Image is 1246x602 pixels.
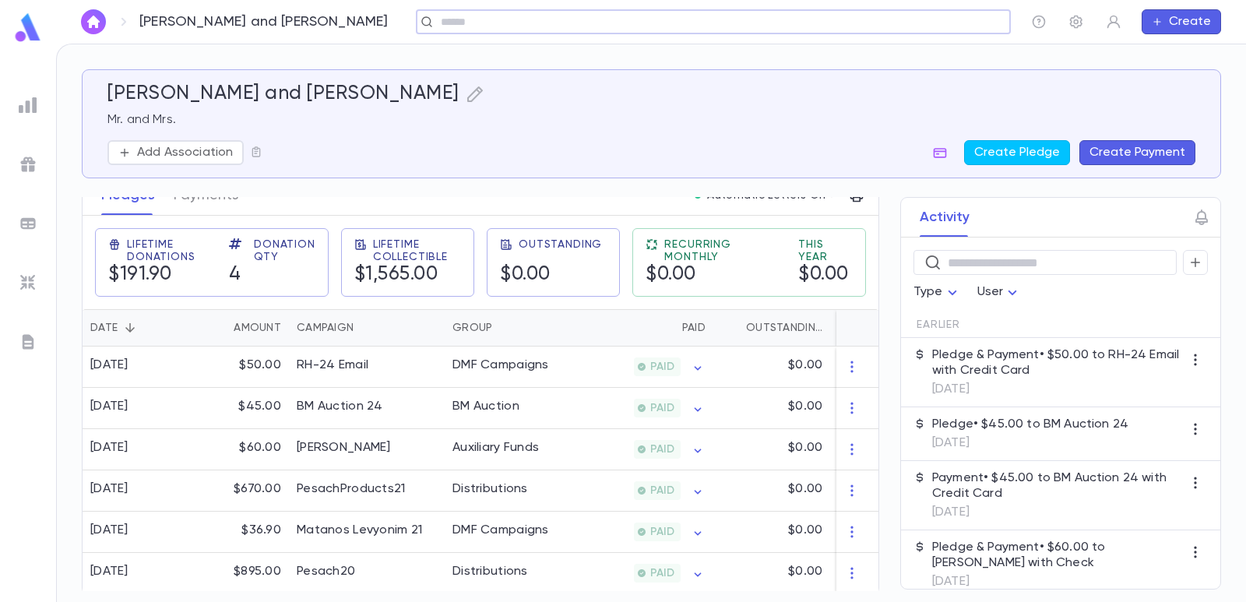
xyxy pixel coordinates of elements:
[713,309,830,347] div: Outstanding
[188,388,289,429] div: $45.00
[452,309,492,347] div: Group
[127,238,210,263] span: Lifetime Donations
[254,238,315,263] span: Donation Qty
[964,140,1070,165] button: Create Pledge
[646,263,696,287] h5: $0.00
[90,523,128,538] div: [DATE]
[297,309,354,347] div: Campaign
[452,523,549,538] div: DMF Campaigns
[19,214,37,233] img: batches_grey.339ca447c9d9533ef1741baa751efc33.svg
[452,481,528,497] div: Distributions
[788,399,822,414] p: $0.00
[90,440,128,456] div: [DATE]
[84,16,103,28] img: home_white.a664292cf8c1dea59945f0da9f25487c.svg
[188,512,289,553] div: $36.90
[297,564,355,579] div: Pesach20
[644,443,681,456] span: PAID
[644,402,681,414] span: PAID
[297,523,422,538] div: Matanos Levyonim 21
[830,553,924,594] div: 1
[188,347,289,388] div: $50.00
[107,83,459,106] h5: [PERSON_NAME] and [PERSON_NAME]
[913,286,943,298] span: Type
[788,564,822,579] p: $0.00
[137,145,233,160] p: Add Association
[932,435,1128,451] p: [DATE]
[682,309,706,347] div: Paid
[118,315,143,340] button: Sort
[830,309,924,347] div: Installments
[830,388,924,429] div: 1
[913,277,962,308] div: Type
[1142,9,1221,34] button: Create
[500,263,551,287] h5: $0.00
[830,512,924,553] div: 1
[90,481,128,497] div: [DATE]
[229,263,241,287] h5: 4
[19,155,37,174] img: campaigns_grey.99e729a5f7ee94e3726e6486bddda8f1.svg
[452,440,539,456] div: Auxiliary Funds
[188,553,289,594] div: $895.00
[932,505,1183,520] p: [DATE]
[373,238,461,263] span: Lifetime Collectible
[12,12,44,43] img: logo
[644,361,681,373] span: PAID
[932,382,1183,397] p: [DATE]
[977,277,1022,308] div: User
[746,309,822,347] div: Outstanding
[932,417,1128,432] p: Pledge • $45.00 to BM Auction 24
[830,429,924,470] div: 1
[932,470,1183,502] p: Payment • $45.00 to BM Auction 24 with Credit Card
[830,470,924,512] div: 1
[932,574,1183,590] p: [DATE]
[452,399,519,414] div: BM Auction
[830,347,924,388] div: 1
[108,263,172,287] h5: $191.90
[297,357,368,373] div: RH-24 Email
[664,238,780,263] span: Recurring Monthly
[188,309,289,347] div: Amount
[297,481,405,497] div: PesachProducts21
[209,315,234,340] button: Sort
[920,198,970,237] button: Activity
[139,13,389,30] p: [PERSON_NAME] and [PERSON_NAME]
[107,112,1195,128] p: Mr. and Mrs.
[107,140,244,165] button: Add Association
[289,309,445,347] div: Campaign
[1079,140,1195,165] button: Create Payment
[644,567,681,579] span: PAID
[234,309,281,347] div: Amount
[788,357,822,373] p: $0.00
[19,333,37,351] img: letters_grey.7941b92b52307dd3b8a917253454ce1c.svg
[917,319,960,331] span: Earlier
[492,315,517,340] button: Sort
[354,263,438,287] h5: $1,565.00
[561,309,713,347] div: Paid
[297,440,391,456] div: Finestone Gemach
[19,273,37,292] img: imports_grey.530a8a0e642e233f2baf0ef88e8c9fcb.svg
[798,263,849,287] h5: $0.00
[644,526,681,538] span: PAID
[452,357,549,373] div: DMF Campaigns
[644,484,681,497] span: PAID
[90,309,118,347] div: Date
[90,564,128,579] div: [DATE]
[932,347,1183,378] p: Pledge & Payment • $50.00 to RH-24 Email with Credit Card
[657,315,682,340] button: Sort
[188,470,289,512] div: $670.00
[19,96,37,114] img: reports_grey.c525e4749d1bce6a11f5fe2a8de1b229.svg
[188,429,289,470] div: $60.00
[798,238,853,263] span: This Year
[788,440,822,456] p: $0.00
[932,540,1183,571] p: Pledge & Payment • $60.00 to [PERSON_NAME] with Check
[445,309,561,347] div: Group
[977,286,1004,298] span: User
[788,481,822,497] p: $0.00
[721,315,746,340] button: Sort
[297,399,383,414] div: BM Auction 24
[788,523,822,538] p: $0.00
[354,315,378,340] button: Sort
[519,238,602,251] span: Outstanding
[90,399,128,414] div: [DATE]
[83,309,188,347] div: Date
